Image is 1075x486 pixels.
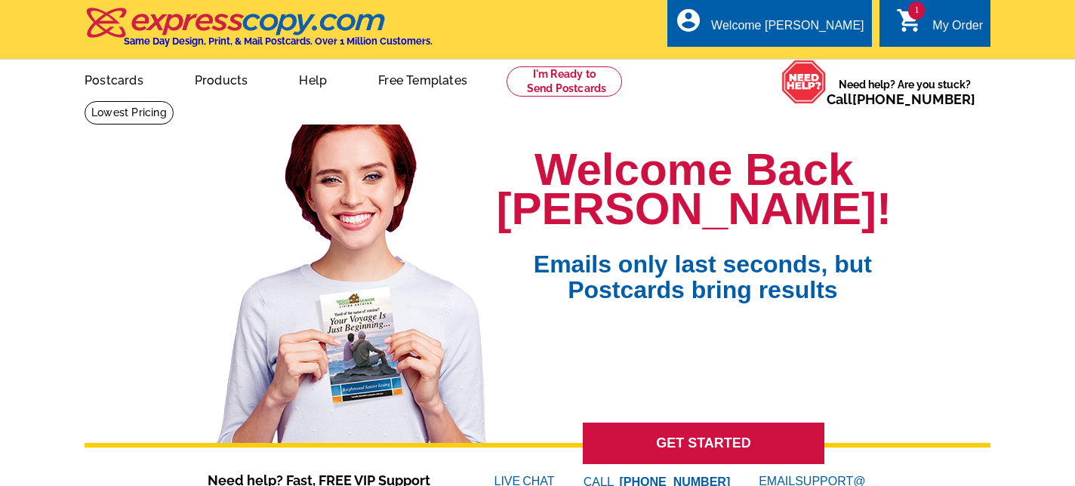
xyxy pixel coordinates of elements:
div: My Order [932,19,983,40]
img: welcome-back-logged-in.png [208,112,497,443]
a: Products [171,61,273,97]
span: Emails only last seconds, but Postcards bring results [514,229,892,303]
h4: Same Day Design, Print, & Mail Postcards. Over 1 Million Customers. [124,35,433,47]
a: [PHONE_NUMBER] [852,91,975,107]
a: Help [275,61,351,97]
a: Free Templates [354,61,491,97]
a: 1 shopping_cart My Order [896,17,983,35]
img: help [781,60,827,104]
i: account_circle [675,7,702,34]
span: Need help? Are you stuck? [827,77,983,107]
a: Postcards [60,61,168,97]
span: Call [827,91,975,107]
span: 1 [908,2,925,20]
i: shopping_cart [896,7,923,34]
div: Welcome [PERSON_NAME] [711,19,864,40]
h1: Welcome Back [PERSON_NAME]! [497,150,892,229]
a: Same Day Design, Print, & Mail Postcards. Over 1 Million Customers. [85,18,433,47]
a: GET STARTED [583,423,824,464]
